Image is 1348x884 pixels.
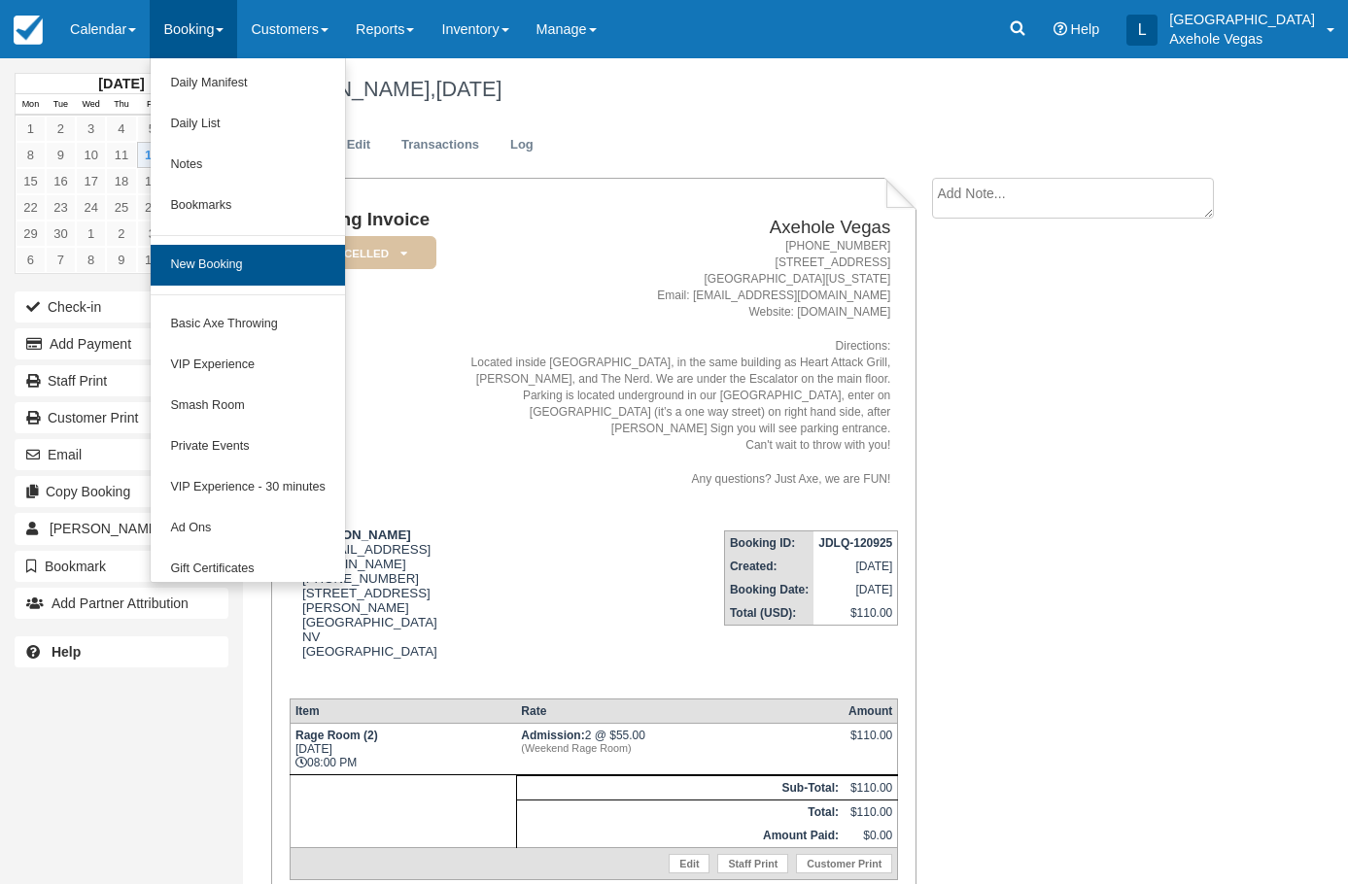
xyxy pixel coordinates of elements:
h1: Booking Invoice [290,210,460,230]
th: Fri [137,94,167,116]
a: 16 [46,168,76,194]
a: 9 [106,247,136,273]
a: 18 [106,168,136,194]
a: 8 [16,142,46,168]
a: Ad Ons [151,508,344,549]
p: Axehole Vegas [1169,29,1315,49]
th: Tue [46,94,76,116]
a: 3 [137,221,167,247]
td: 2 @ $55.00 [516,724,844,775]
a: 1 [76,221,106,247]
a: Help [15,636,228,667]
a: 23 [46,194,76,221]
div: [EMAIL_ADDRESS][DOMAIN_NAME] [PHONE_NUMBER] [STREET_ADDRESS][PERSON_NAME] [GEOGRAPHIC_DATA] NV [G... [290,527,460,683]
td: [DATE] 08:00 PM [290,724,516,775]
span: Help [1071,21,1100,37]
td: [DATE] [813,555,898,578]
a: [PERSON_NAME] 1 [15,513,228,544]
i: Help [1054,22,1067,36]
strong: Admission [521,729,584,742]
a: Cancelled [290,235,430,271]
th: Sub-Total: [516,776,844,800]
a: 26 [137,194,167,221]
a: 7 [46,247,76,273]
a: 2 [106,221,136,247]
p: [GEOGRAPHIC_DATA] [1169,10,1315,29]
a: Edit [669,854,709,873]
a: 4 [106,116,136,142]
a: VIP Experience - 30 minutes [151,467,344,508]
a: 11 [106,142,136,168]
a: Basic Axe Throwing [151,304,344,345]
a: Log [496,126,548,164]
a: New Booking [151,245,344,286]
a: 30 [46,221,76,247]
a: 29 [16,221,46,247]
button: Copy Booking [15,476,228,507]
strong: Rage Room (2) [295,729,378,742]
a: Staff Print [15,365,228,396]
a: Bookmarks [151,186,344,226]
span: [PERSON_NAME] [50,521,161,536]
div: L [1126,15,1158,46]
em: Cancelled [291,236,436,270]
th: Amount Paid: [516,824,844,848]
a: 24 [76,194,106,221]
th: Total (USD): [724,601,813,626]
a: 6 [16,247,46,273]
address: [PHONE_NUMBER] [STREET_ADDRESS] [GEOGRAPHIC_DATA][US_STATE] Email: [EMAIL_ADDRESS][DOMAIN_NAME] W... [467,238,890,488]
td: $110.00 [813,601,898,626]
a: 17 [76,168,106,194]
a: Daily List [151,104,344,145]
strong: [DATE] [98,76,144,91]
th: Mon [16,94,46,116]
a: 10 [137,247,167,273]
a: Daily Manifest [151,63,344,104]
span: [DATE] [435,77,501,101]
button: Bookmark [15,551,228,582]
div: $110.00 [848,729,892,758]
a: 22 [16,194,46,221]
a: 10 [76,142,106,168]
img: checkfront-main-nav-mini-logo.png [14,16,43,45]
a: Notes [151,145,344,186]
button: Add Partner Attribution [15,588,228,619]
td: $0.00 [844,824,898,848]
a: Edit [332,126,385,164]
a: 25 [106,194,136,221]
th: Created: [724,555,813,578]
td: [DATE] [813,578,898,601]
ul: Booking [150,58,345,583]
a: VIP Experience [151,345,344,386]
strong: JDLQ-120925 [818,536,892,550]
em: (Weekend Rage Room) [521,742,839,754]
a: Gift Certificates [151,549,344,590]
a: Transactions [387,126,494,164]
th: Booking Date: [724,578,813,601]
button: Check-in [15,291,228,323]
th: Amount [844,699,898,724]
h1: [PERSON_NAME], [258,78,1239,101]
a: 2 [46,116,76,142]
a: 12 [137,142,167,168]
td: $110.00 [844,800,898,825]
a: Staff Print [717,854,788,873]
td: $110.00 [844,776,898,800]
th: Total: [516,800,844,825]
th: Booking ID: [724,530,813,555]
a: Smash Room [151,386,344,426]
a: 1 [16,116,46,142]
a: 19 [137,168,167,194]
a: Customer Print [15,402,228,433]
b: Help [52,644,81,660]
th: Wed [76,94,106,116]
a: 9 [46,142,76,168]
a: 5 [137,116,167,142]
h2: Axehole Vegas [467,218,890,238]
th: Item [290,699,516,724]
button: Email [15,439,228,470]
strong: [PERSON_NAME] [302,527,411,542]
a: 15 [16,168,46,194]
th: Rate [516,699,844,724]
a: Customer Print [796,854,892,873]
